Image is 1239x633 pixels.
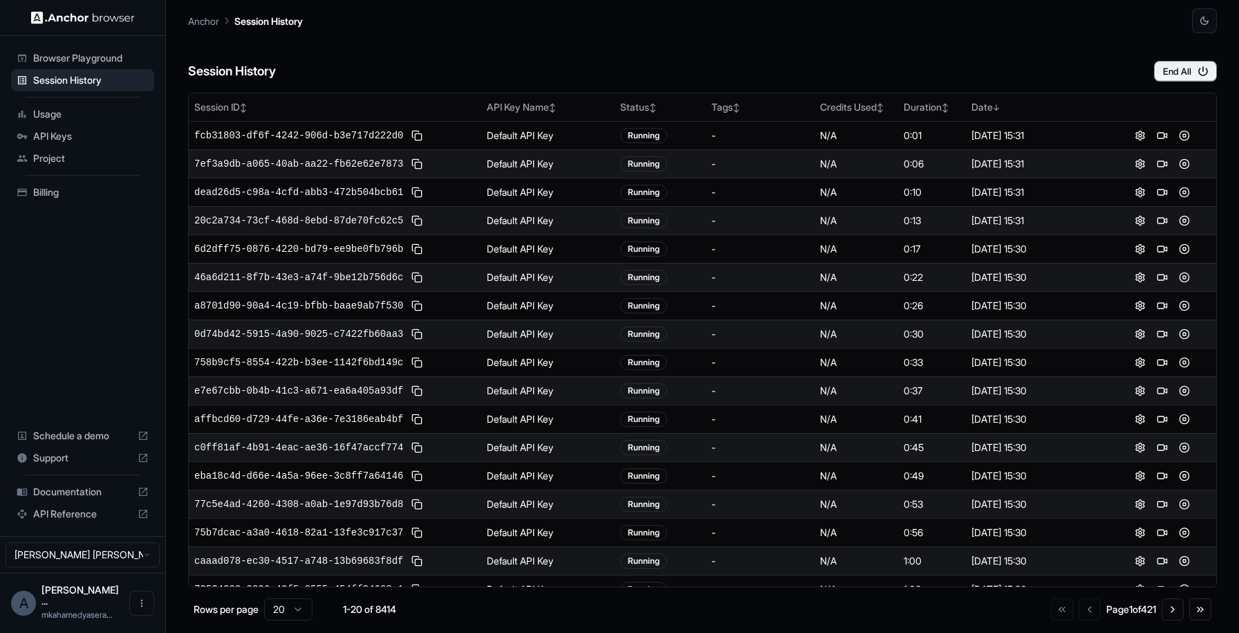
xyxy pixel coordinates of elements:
[820,526,893,540] div: N/A
[194,526,403,540] span: 75b7dcac-a3a0-4618-82a1-13fe3c917c37
[481,348,615,376] td: Default API Key
[971,299,1102,313] div: [DATE] 15:30
[1106,603,1156,616] div: Page 1 of 421
[188,14,219,28] p: Anchor
[733,102,740,113] span: ↕
[711,299,809,313] div: -
[971,185,1102,199] div: [DATE] 15:31
[620,412,667,427] div: Running
[620,128,667,143] div: Running
[904,100,960,114] div: Duration
[820,554,893,568] div: N/A
[481,490,615,518] td: Default API Key
[620,156,667,172] div: Running
[904,384,960,398] div: 0:37
[620,468,667,484] div: Running
[711,327,809,341] div: -
[971,441,1102,455] div: [DATE] 15:30
[711,185,809,199] div: -
[971,412,1102,426] div: [DATE] 15:30
[711,497,809,511] div: -
[33,429,132,443] span: Schedule a demo
[194,100,476,114] div: Session ID
[129,591,154,616] button: Open menu
[820,582,893,596] div: N/A
[942,102,949,113] span: ↕
[904,582,960,596] div: 1:03
[194,214,403,228] span: 20c2a734-73cf-468d-8ebd-87de70fc62c5
[481,263,615,291] td: Default API Key
[904,270,960,284] div: 0:22
[971,526,1102,540] div: [DATE] 15:30
[971,157,1102,171] div: [DATE] 15:31
[33,485,132,499] span: Documentation
[820,356,893,369] div: N/A
[711,157,809,171] div: -
[194,299,403,313] span: a8701d90-90a4-4c19-bfbb-baae9ab7f530
[481,291,615,320] td: Default API Key
[194,242,403,256] span: 6d2dff75-0876-4220-bd79-ee9be0fb796b
[820,270,893,284] div: N/A
[620,327,667,342] div: Running
[904,327,960,341] div: 0:30
[971,270,1102,284] div: [DATE] 15:30
[904,356,960,369] div: 0:33
[194,157,403,171] span: 7ef3a9db-a065-40ab-aa22-fb62e62e7873
[711,270,809,284] div: -
[971,242,1102,256] div: [DATE] 15:30
[11,181,154,203] div: Billing
[904,129,960,143] div: 0:01
[194,185,403,199] span: dead26d5-c98a-4cfd-abb3-472b504bcb61
[487,100,609,114] div: API Key Name
[481,376,615,405] td: Default API Key
[620,383,667,398] div: Running
[194,497,403,511] span: 77c5e4ad-4260-4308-a0ab-1e97d93b76d8
[41,584,119,607] span: Ahamed Yaser Arafath MK
[820,100,893,114] div: Credits Used
[620,355,667,370] div: Running
[188,62,276,82] h6: Session History
[993,102,1000,113] span: ↓
[335,603,404,616] div: 1-20 of 8414
[711,214,809,228] div: -
[481,547,615,575] td: Default API Key
[481,405,615,433] td: Default API Key
[481,235,615,263] td: Default API Key
[11,147,154,169] div: Project
[820,469,893,483] div: N/A
[904,157,960,171] div: 0:06
[620,241,667,257] div: Running
[33,152,149,165] span: Project
[1154,61,1217,82] button: End All
[820,185,893,199] div: N/A
[481,178,615,206] td: Default API Key
[33,107,149,121] span: Usage
[820,214,893,228] div: N/A
[904,214,960,228] div: 0:13
[711,129,809,143] div: -
[11,481,154,503] div: Documentation
[711,100,809,114] div: Tags
[620,298,667,313] div: Running
[11,425,154,447] div: Schedule a demo
[820,384,893,398] div: N/A
[904,242,960,256] div: 0:17
[971,100,1102,114] div: Date
[711,242,809,256] div: -
[481,461,615,490] td: Default API Key
[620,270,667,285] div: Running
[11,47,154,69] div: Browser Playground
[481,518,615,547] td: Default API Key
[971,214,1102,228] div: [DATE] 15:31
[971,129,1102,143] div: [DATE] 15:31
[11,447,154,469] div: Support
[194,554,403,568] span: caaad078-ec30-4517-a748-13b69683f8df
[481,575,615,603] td: Default API Key
[620,553,667,569] div: Running
[620,213,667,228] div: Running
[33,451,132,465] span: Support
[620,100,701,114] div: Status
[194,441,403,455] span: c0ff81af-4b91-4eac-ae36-16f47accf774
[481,206,615,235] td: Default API Key
[194,270,403,284] span: 46a6d211-8f7b-43e3-a74f-9be12b756d6c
